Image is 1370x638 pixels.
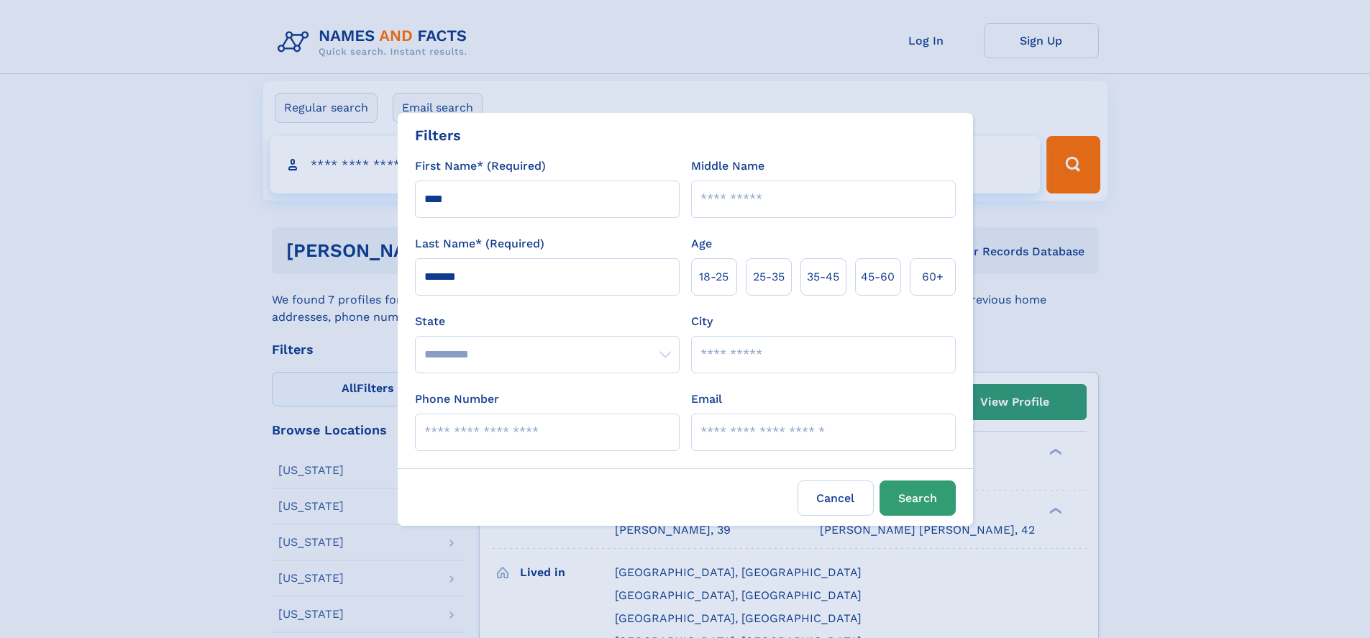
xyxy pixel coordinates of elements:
[415,158,546,175] label: First Name* (Required)
[691,391,722,408] label: Email
[861,268,895,286] span: 45‑60
[880,480,956,516] button: Search
[691,313,713,330] label: City
[691,158,764,175] label: Middle Name
[922,268,944,286] span: 60+
[691,235,712,252] label: Age
[415,313,680,330] label: State
[753,268,785,286] span: 25‑35
[798,480,874,516] label: Cancel
[807,268,839,286] span: 35‑45
[415,124,461,146] div: Filters
[415,235,544,252] label: Last Name* (Required)
[415,391,499,408] label: Phone Number
[699,268,729,286] span: 18‑25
